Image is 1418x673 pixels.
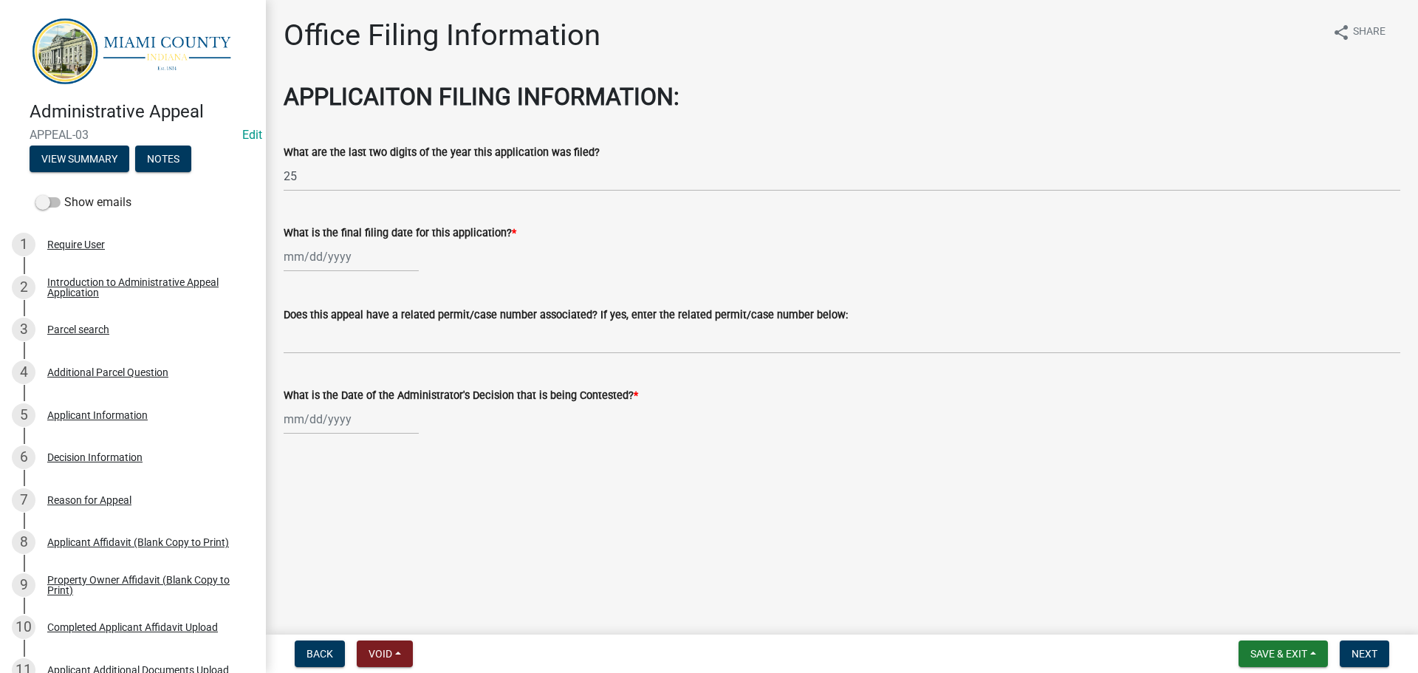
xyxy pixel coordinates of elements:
[1332,24,1350,41] i: share
[306,648,333,660] span: Back
[1321,18,1397,47] button: shareShare
[12,488,35,512] div: 7
[1352,648,1377,660] span: Next
[47,239,105,250] div: Require User
[12,573,35,597] div: 9
[12,445,35,469] div: 6
[242,128,262,142] a: Edit
[47,575,242,595] div: Property Owner Affidavit (Blank Copy to Print)
[30,146,129,172] button: View Summary
[284,391,638,401] label: What is the Date of the Administrator's Decision that is being Contested?
[35,194,131,211] label: Show emails
[30,154,129,166] wm-modal-confirm: Summary
[12,233,35,256] div: 1
[47,622,218,632] div: Completed Applicant Affidavit Upload
[30,16,242,86] img: Miami County, Indiana
[12,615,35,639] div: 10
[242,128,262,142] wm-modal-confirm: Edit Application Number
[47,277,242,298] div: Introduction to Administrative Appeal Application
[1239,640,1328,667] button: Save & Exit
[369,648,392,660] span: Void
[284,83,679,111] strong: APPLICAITON FILING INFORMATION:
[284,18,600,53] h1: Office Filing Information
[12,403,35,427] div: 5
[30,128,236,142] span: APPEAL-03
[284,148,600,158] label: What are the last two digits of the year this application was filed?
[1250,648,1307,660] span: Save & Exit
[1340,640,1389,667] button: Next
[12,530,35,554] div: 8
[47,495,131,505] div: Reason for Appeal
[47,367,168,378] div: Additional Parcel Question
[284,310,848,321] label: Does this appeal have a related permit/case number associated? If yes, enter the related permit/c...
[30,101,254,123] h4: Administrative Appeal
[295,640,345,667] button: Back
[135,154,191,166] wm-modal-confirm: Notes
[47,324,109,335] div: Parcel search
[284,404,419,434] input: mm/dd/yyyy
[135,146,191,172] button: Notes
[12,361,35,384] div: 4
[47,410,148,420] div: Applicant Information
[47,452,143,462] div: Decision Information
[357,640,413,667] button: Void
[1353,24,1386,41] span: Share
[12,318,35,341] div: 3
[284,242,419,272] input: mm/dd/yyyy
[12,276,35,299] div: 2
[47,537,229,547] div: Applicant Affidavit (Blank Copy to Print)
[284,228,516,239] label: What is the final filing date for this application?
